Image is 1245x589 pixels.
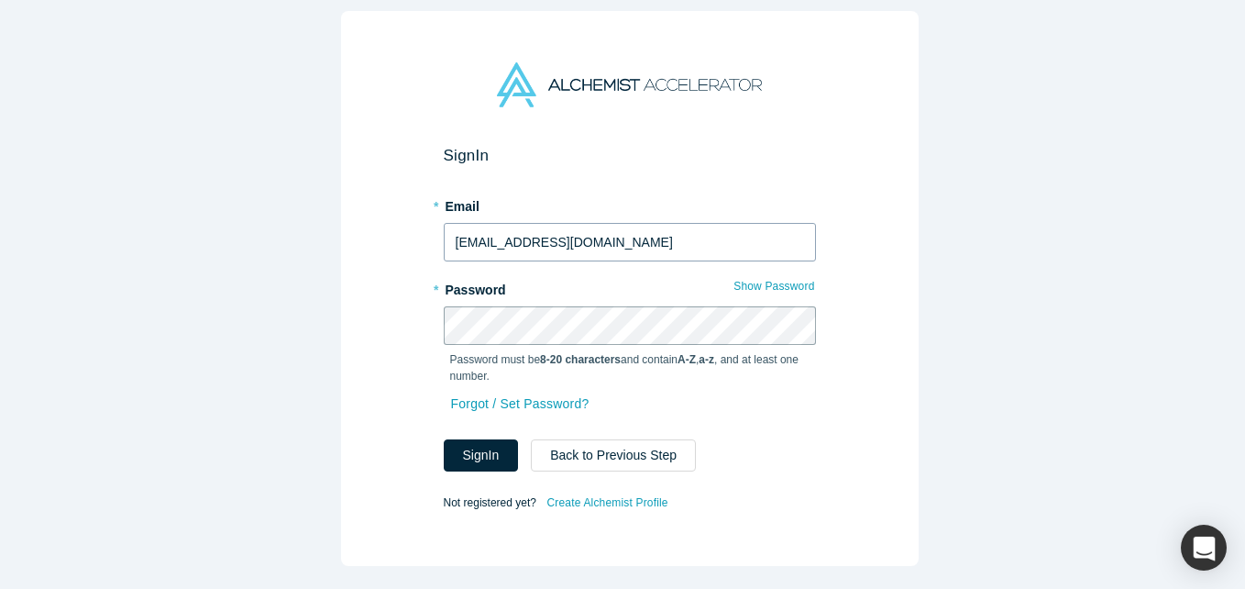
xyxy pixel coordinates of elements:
[444,274,816,300] label: Password
[450,351,810,384] p: Password must be and contain , , and at least one number.
[699,353,714,366] strong: a-z
[733,274,815,298] button: Show Password
[444,439,519,472] button: SignIn
[444,146,816,165] h2: Sign In
[531,439,696,472] button: Back to Previous Step
[678,353,696,366] strong: A-Z
[540,353,621,366] strong: 8-20 characters
[497,62,761,107] img: Alchemist Accelerator Logo
[444,496,536,509] span: Not registered yet?
[545,491,668,515] a: Create Alchemist Profile
[444,191,816,217] label: Email
[450,388,590,420] a: Forgot / Set Password?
